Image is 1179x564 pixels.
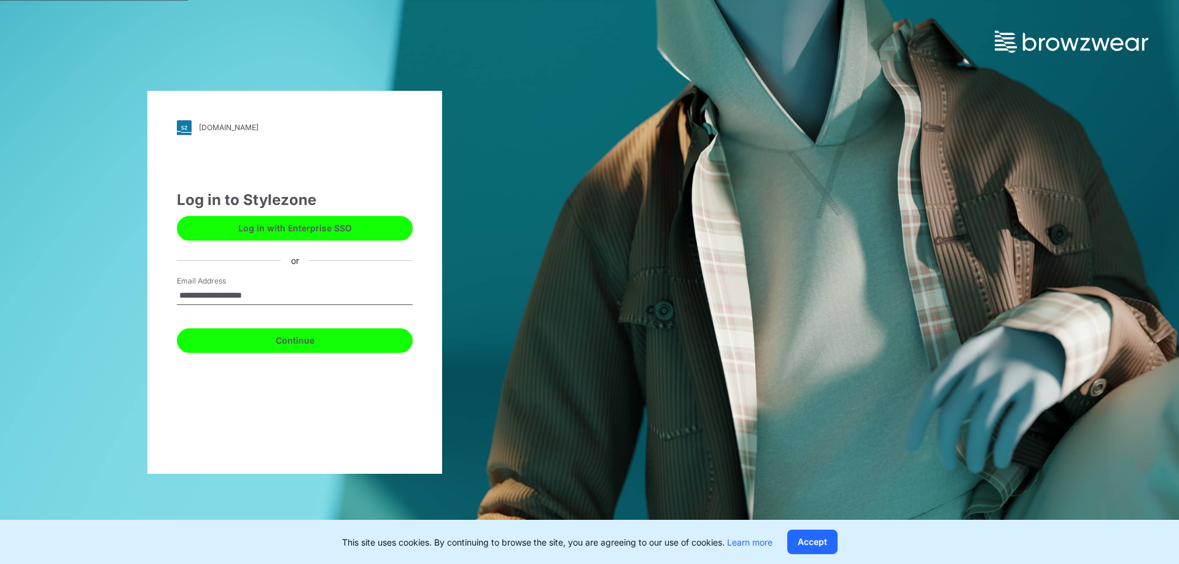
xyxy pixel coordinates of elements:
button: Accept [787,530,838,554]
p: This site uses cookies. By continuing to browse the site, you are agreeing to our use of cookies. [342,536,772,549]
div: or [281,254,309,267]
button: Continue [177,328,413,353]
a: [DOMAIN_NAME] [177,120,413,135]
div: Log in to Stylezone [177,189,413,211]
img: svg+xml;base64,PHN2ZyB3aWR0aD0iMjgiIGhlaWdodD0iMjgiIHZpZXdCb3g9IjAgMCAyOCAyOCIgZmlsbD0ibm9uZSIgeG... [177,120,192,135]
a: Learn more [727,537,772,547]
img: browzwear-logo.73288ffb.svg [995,31,1148,53]
div: [DOMAIN_NAME] [199,123,259,132]
label: Email Address [177,276,263,287]
button: Log in with Enterprise SSO [177,216,413,241]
